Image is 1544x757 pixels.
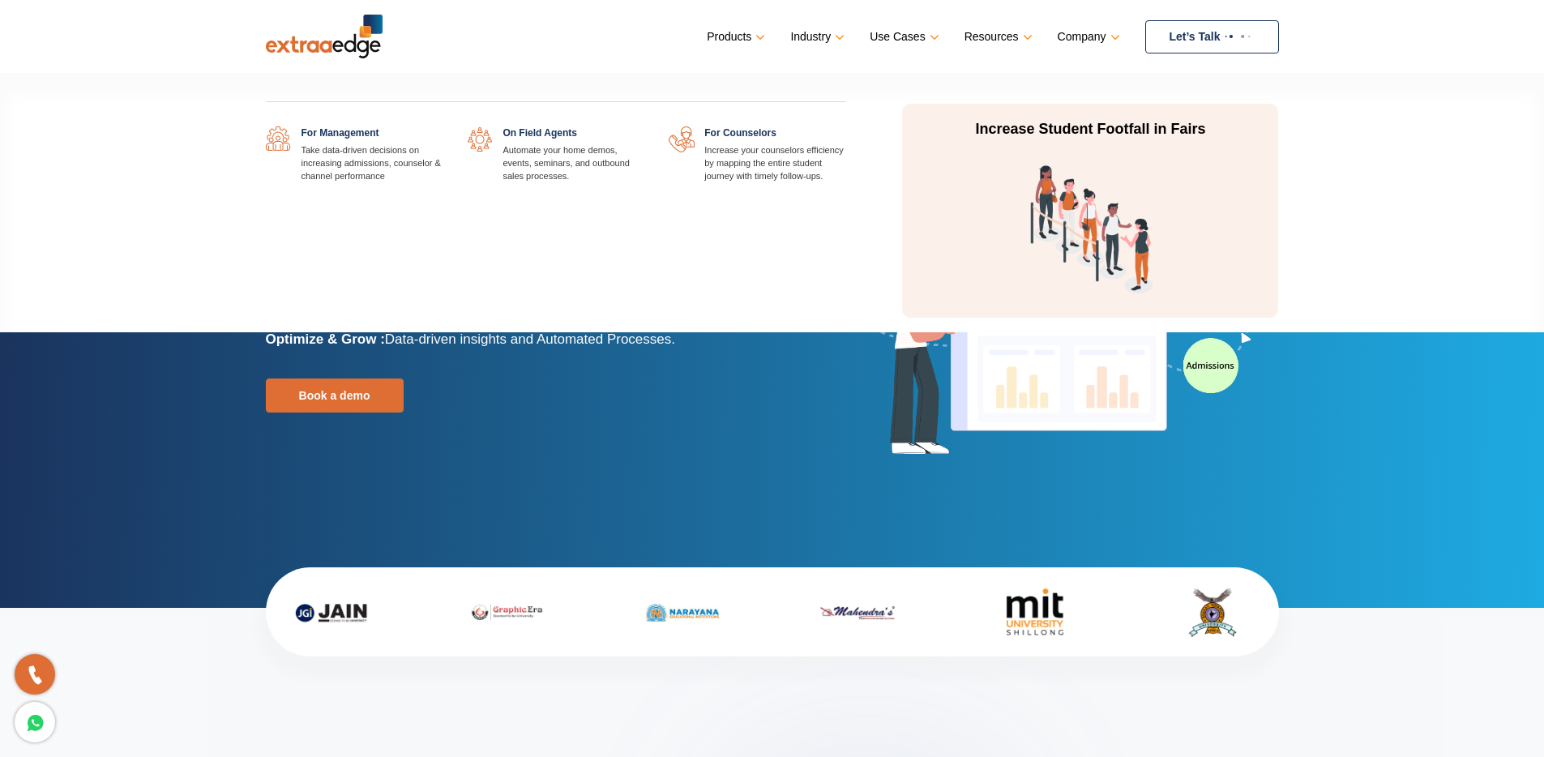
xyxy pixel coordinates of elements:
[385,331,675,347] span: Data-driven insights and Automated Processes.
[790,25,841,49] a: Industry
[964,25,1029,49] a: Resources
[707,25,762,49] a: Products
[938,120,1242,139] p: Increase Student Footfall in Fairs
[1058,25,1117,49] a: Company
[266,331,385,347] b: Optimize & Grow :
[1145,20,1279,53] a: Let’s Talk
[266,378,404,413] a: Book a demo
[870,25,935,49] a: Use Cases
